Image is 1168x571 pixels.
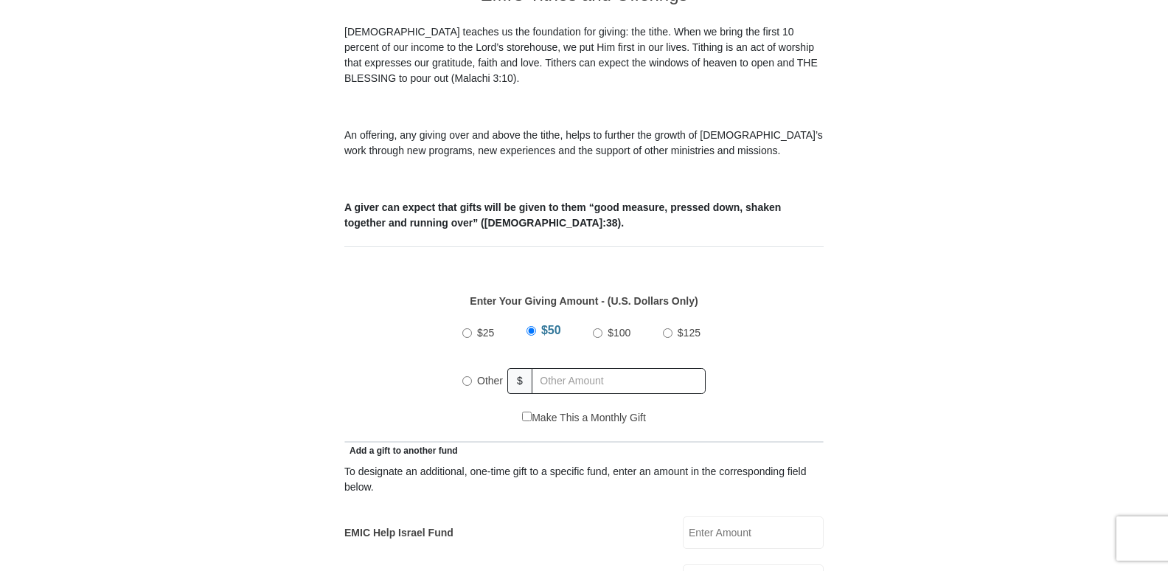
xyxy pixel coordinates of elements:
label: Make This a Monthly Gift [522,410,646,426]
input: Make This a Monthly Gift [522,412,532,421]
span: $100 [608,327,630,339]
span: Other [477,375,503,387]
p: An offering, any giving over and above the tithe, helps to further the growth of [DEMOGRAPHIC_DAT... [344,128,824,159]
span: $25 [477,327,494,339]
span: $ [507,368,532,394]
div: To designate an additional, one-time gift to a specific fund, enter an amount in the correspondin... [344,464,824,495]
span: $125 [678,327,701,339]
input: Other Amount [532,368,706,394]
p: [DEMOGRAPHIC_DATA] teaches us the foundation for giving: the tithe. When we bring the first 10 pe... [344,24,824,86]
span: Add a gift to another fund [344,446,458,456]
strong: Enter Your Giving Amount - (U.S. Dollars Only) [470,295,698,307]
label: EMIC Help Israel Fund [344,525,453,541]
b: A giver can expect that gifts will be given to them “good measure, pressed down, shaken together ... [344,201,781,229]
input: Enter Amount [683,516,824,549]
span: $50 [541,324,561,336]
